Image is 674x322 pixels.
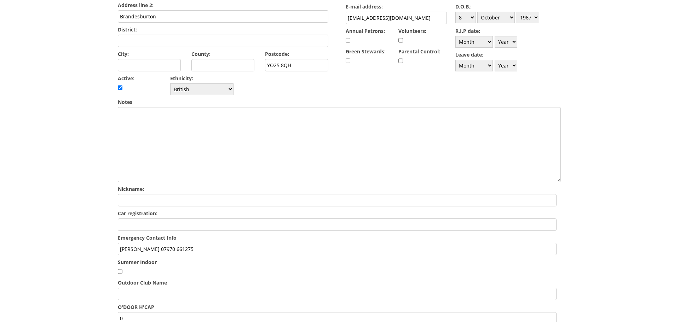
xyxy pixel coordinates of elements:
label: Notes [118,99,557,105]
label: Parental Control: [398,48,447,55]
label: Car registration: [118,210,557,217]
label: Ethnicity: [170,75,234,82]
label: E-mail address: [346,3,447,10]
label: Annual Patrons: [346,28,394,34]
label: City: [118,51,181,57]
label: Nickname: [118,186,557,192]
label: District: [118,26,328,33]
label: O'DOOR H'CAP [118,304,557,310]
label: County: [191,51,255,57]
label: Volunteers: [398,28,447,34]
label: Postcode: [265,51,328,57]
label: Green Stewards: [346,48,394,55]
label: Address line 2: [118,2,328,8]
label: Active: [118,75,171,82]
label: Outdoor Club Name [118,279,557,286]
label: Emergency Contact Info [118,234,557,241]
label: R.I.P date: [455,28,557,34]
label: D.O.B.: [455,3,557,10]
label: Leave date: [455,51,557,58]
label: Summer Indoor [118,259,557,265]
